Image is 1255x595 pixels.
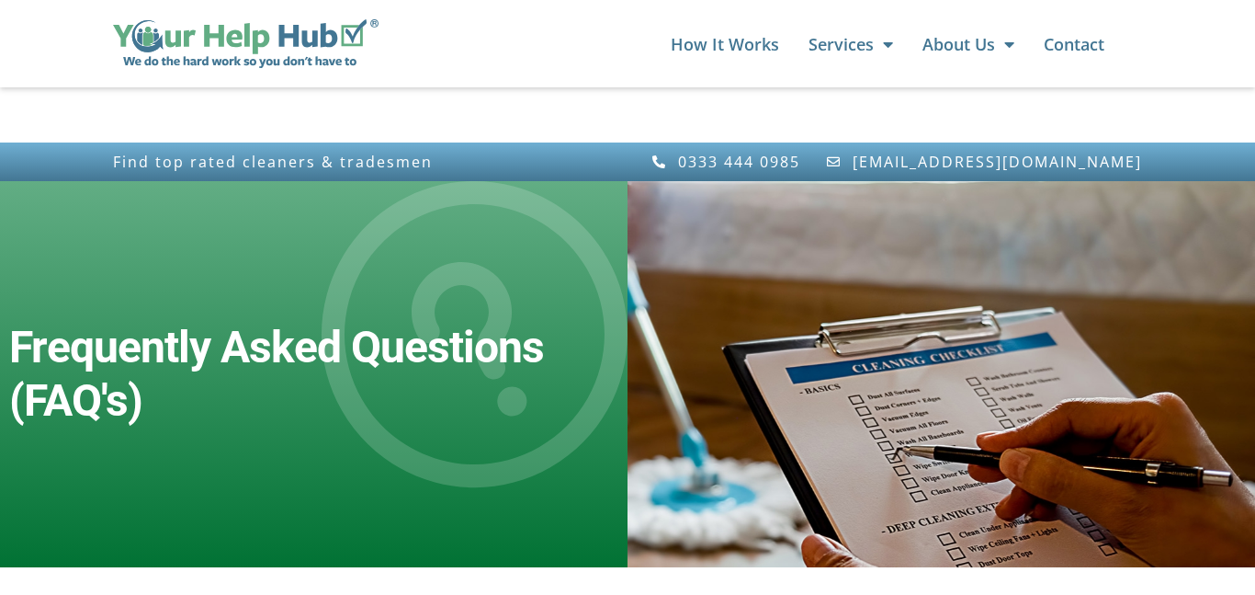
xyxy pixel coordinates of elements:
a: 0333 444 0985 [650,154,800,170]
a: Services [808,26,893,63]
a: How It Works [671,26,779,63]
a: About Us [922,26,1014,63]
a: [EMAIL_ADDRESS][DOMAIN_NAME] [826,154,1143,170]
nav: Menu [397,26,1104,63]
span: 0333 444 0985 [673,154,800,170]
img: Your Help Hub Wide Logo [113,19,379,69]
span: [EMAIL_ADDRESS][DOMAIN_NAME] [848,154,1142,170]
h3: Find top rated cleaners & tradesmen [113,154,618,170]
h2: Frequently Asked Questions (FAQ's) [9,321,618,428]
a: Contact [1044,26,1104,63]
